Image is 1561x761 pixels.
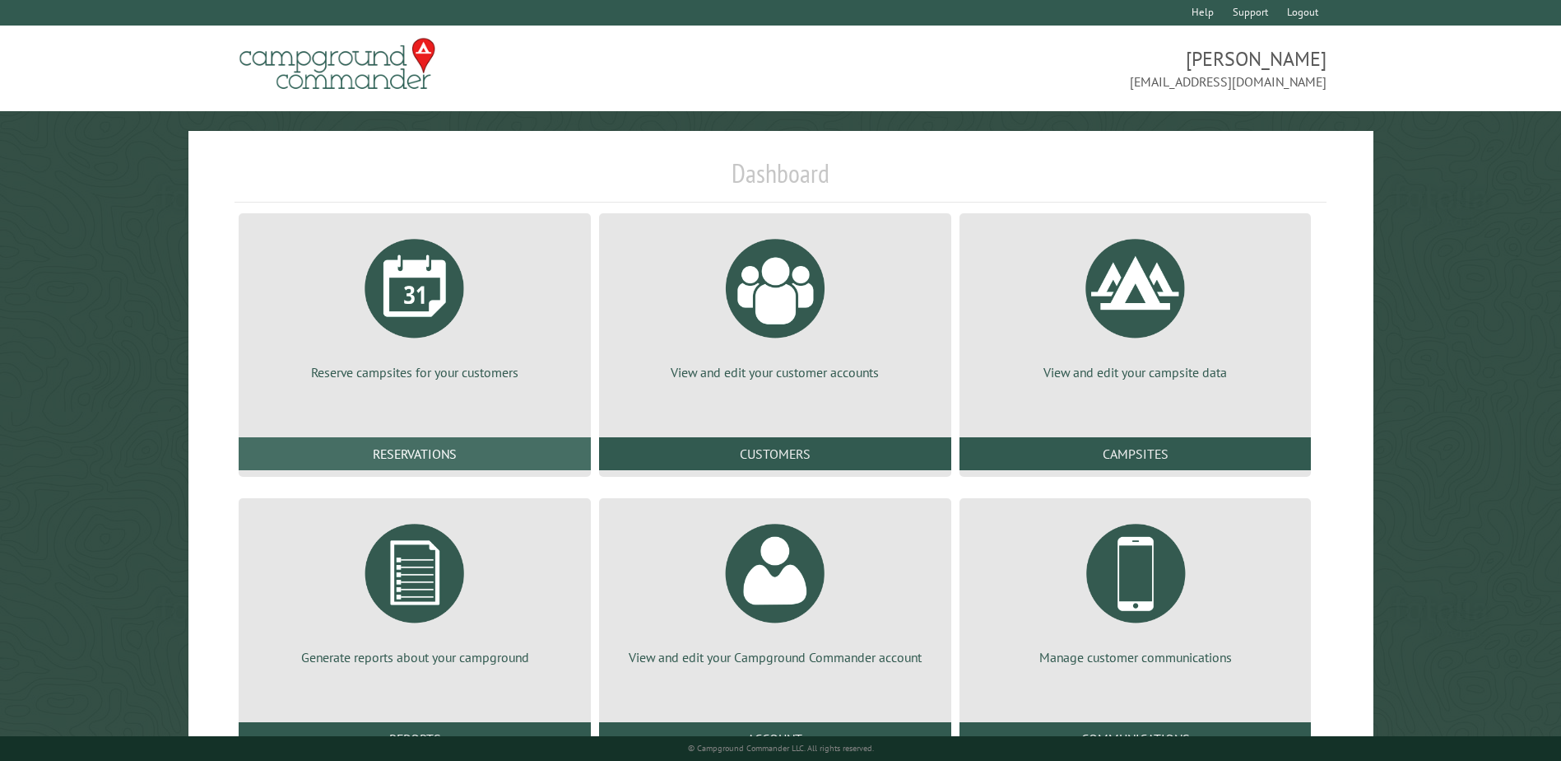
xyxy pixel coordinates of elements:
[258,648,571,666] p: Generate reports about your campground
[959,722,1312,755] a: Communications
[619,511,931,666] a: View and edit your Campground Commander account
[619,363,931,381] p: View and edit your customer accounts
[979,648,1292,666] p: Manage customer communications
[239,437,591,470] a: Reservations
[599,437,951,470] a: Customers
[979,363,1292,381] p: View and edit your campsite data
[959,437,1312,470] a: Campsites
[258,226,571,381] a: Reserve campsites for your customers
[235,157,1326,203] h1: Dashboard
[781,45,1326,91] span: [PERSON_NAME] [EMAIL_ADDRESS][DOMAIN_NAME]
[979,511,1292,666] a: Manage customer communications
[258,511,571,666] a: Generate reports about your campground
[979,226,1292,381] a: View and edit your campsite data
[619,226,931,381] a: View and edit your customer accounts
[239,722,591,755] a: Reports
[688,743,874,754] small: © Campground Commander LLC. All rights reserved.
[619,648,931,666] p: View and edit your Campground Commander account
[258,363,571,381] p: Reserve campsites for your customers
[235,32,440,96] img: Campground Commander
[599,722,951,755] a: Account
